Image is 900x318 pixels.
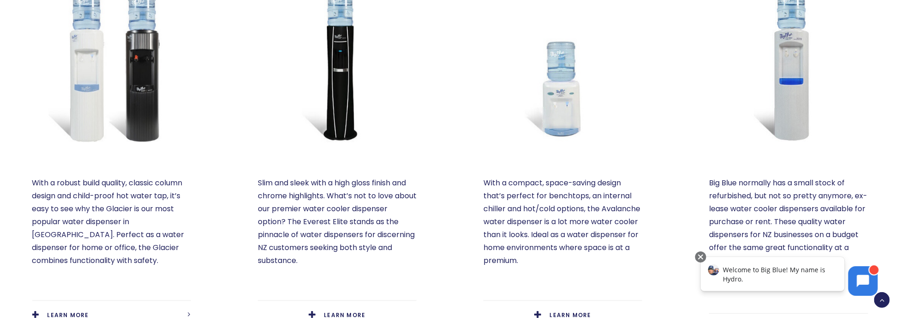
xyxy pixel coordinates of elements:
[691,250,887,305] iframe: Chatbot
[483,177,642,267] p: With a compact, space-saving design that’s perfect for benchtops, an internal chiller and hot/col...
[258,177,417,267] p: Slim and sleek with a high gloss finish and chrome highlights. What’s not to love about our premi...
[709,177,868,280] p: Big Blue normally has a small stock of refurbished, but not so pretty anymore, ex-lease water coo...
[32,177,191,267] p: With a robust build quality, classic column design and child-proof hot water tap, it’s easy to se...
